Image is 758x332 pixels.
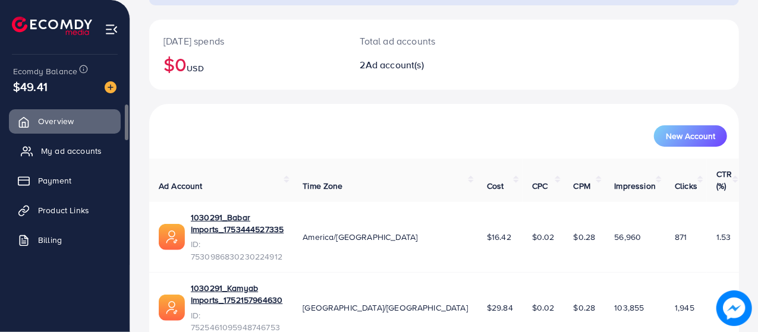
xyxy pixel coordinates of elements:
span: $0.02 [532,302,555,314]
a: Overview [9,109,121,133]
span: 56,960 [615,231,641,243]
a: 1030291_Babar Imports_1753444527335 [191,211,284,236]
img: logo [12,17,92,35]
span: $0.02 [532,231,555,243]
img: image [105,81,117,93]
img: image [716,290,752,326]
span: Impression [615,180,656,192]
span: CPC [532,180,548,192]
h2: 2 [360,59,479,71]
span: Ad account(s) [366,58,424,71]
span: Time Zone [303,180,342,192]
span: 1.53 [716,231,731,243]
span: Billing [38,234,62,246]
span: Cost [487,180,504,192]
span: $0.28 [574,302,596,314]
span: Ad Account [159,180,203,192]
span: USD [187,62,203,74]
span: CPM [574,180,590,192]
span: CTR (%) [716,168,732,192]
button: New Account [654,125,727,147]
a: My ad accounts [9,139,121,163]
span: $49.41 [13,78,48,95]
a: Payment [9,169,121,192]
span: Overview [38,115,74,127]
span: $16.42 [487,231,511,243]
span: America/[GEOGRAPHIC_DATA] [303,231,417,243]
h2: $0 [163,53,332,75]
span: Payment [38,175,71,186]
span: 871 [675,231,687,243]
img: menu [105,23,118,36]
p: Total ad accounts [360,34,479,48]
span: $0.28 [574,231,596,243]
img: ic-ads-acc.e4c84228.svg [159,295,185,321]
span: Clicks [675,180,697,192]
a: Billing [9,228,121,252]
p: [DATE] spends [163,34,332,48]
a: 1030291_Kamyab Imports_1752157964630 [191,282,284,306]
span: 1,945 [675,302,694,314]
img: ic-ads-acc.e4c84228.svg [159,224,185,250]
span: [GEOGRAPHIC_DATA]/[GEOGRAPHIC_DATA] [303,302,468,314]
a: Product Links [9,198,121,222]
span: Ecomdy Balance [13,65,77,77]
span: $29.84 [487,302,513,314]
span: ID: 7530986830230224912 [191,238,284,263]
span: Product Links [38,204,89,216]
span: 103,855 [615,302,644,314]
span: My ad accounts [41,145,102,157]
span: New Account [666,132,715,140]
